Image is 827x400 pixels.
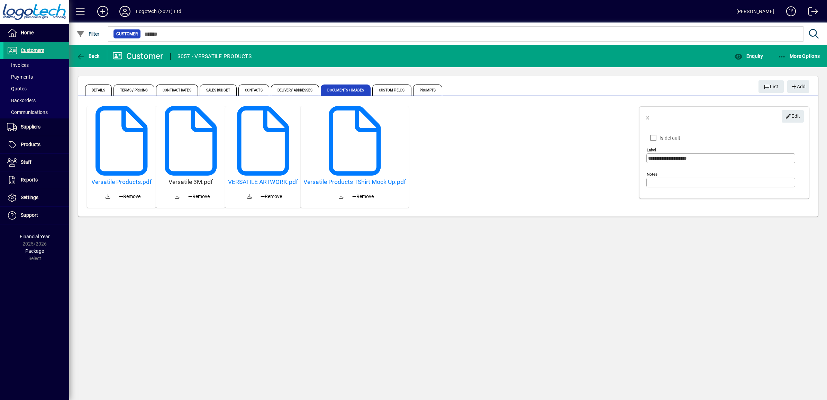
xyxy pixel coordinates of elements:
a: Versatile Products.pdf [90,178,153,186]
div: 3057 - VERSATILE PRODUCTS [178,51,252,62]
span: Backorders [7,98,36,103]
a: Quotes [3,83,69,95]
span: Staff [21,159,31,165]
span: Remove [119,193,140,200]
span: Details [85,85,112,96]
span: Terms / Pricing [113,85,155,96]
a: Knowledge Base [781,1,796,24]
button: Profile [114,5,136,18]
a: Reports [3,171,69,189]
span: Edit [785,110,800,122]
a: Versatile 3M.pdf [159,178,222,186]
button: Remove [116,190,143,203]
a: Products [3,136,69,153]
span: Financial Year [20,234,50,239]
div: Customer [112,51,163,62]
a: Support [3,207,69,224]
span: Invoices [7,62,29,68]
a: Backorders [3,95,69,106]
a: Payments [3,71,69,83]
span: Enquiry [734,53,763,59]
button: Enquiry [733,50,765,62]
a: Download [100,188,116,205]
span: Quotes [7,86,27,91]
span: Communications [7,109,48,115]
span: Support [21,212,38,218]
a: Home [3,24,69,42]
app-page-header-button: Back [69,50,107,62]
span: Back [76,53,100,59]
span: Package [25,248,44,254]
span: More Options [778,53,820,59]
span: Customers [21,47,44,53]
a: VERSATILE ARTWORK.pdf [228,178,298,186]
a: Download [333,188,349,205]
a: Invoices [3,59,69,71]
a: Versatile Products TShirt Mock Up.pdf [303,178,406,186]
button: Remove [349,190,376,203]
mat-label: Label [647,148,656,152]
span: Contract Rates [156,85,198,96]
span: Reports [21,177,38,183]
a: Settings [3,189,69,206]
span: Documents / Images [321,85,371,96]
span: Sales Budget [200,85,237,96]
span: Remove [188,193,210,200]
button: More Options [776,50,822,62]
span: Remove [352,193,374,200]
button: Edit [782,110,804,123]
mat-label: Notes [647,172,657,177]
a: Download [169,188,185,205]
button: Back [639,108,656,125]
button: Add [92,5,114,18]
span: List [764,81,779,92]
span: Filter [76,31,100,37]
button: Back [75,50,101,62]
span: Prompts [413,85,443,96]
button: Add [787,80,809,93]
a: Staff [3,154,69,171]
span: Settings [21,195,38,200]
span: Home [21,30,34,35]
span: Payments [7,74,33,80]
button: Remove [185,190,212,203]
button: Filter [75,28,101,40]
span: Products [21,142,40,147]
button: Remove [258,190,285,203]
span: Suppliers [21,124,40,130]
button: List [758,80,784,93]
a: Suppliers [3,118,69,136]
span: Customer [116,30,138,37]
span: Add [791,81,806,92]
div: [PERSON_NAME] [736,6,774,17]
a: Communications [3,106,69,118]
span: Custom Fields [372,85,411,96]
span: Contacts [238,85,269,96]
span: Remove [261,193,282,200]
a: Logout [803,1,818,24]
a: Download [241,188,258,205]
span: Delivery Addresses [271,85,319,96]
div: Logotech (2021) Ltd [136,6,181,17]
